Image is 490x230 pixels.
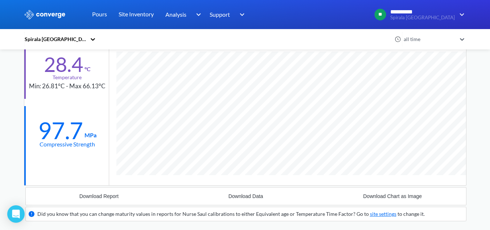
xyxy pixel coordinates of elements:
span: Support [210,10,230,19]
div: all time [402,35,456,43]
div: 97.7 [38,121,83,140]
div: Temperature [53,73,82,81]
img: logo_ewhite.svg [24,10,66,19]
img: downArrow.svg [235,10,247,19]
div: Compressive Strength [40,140,95,149]
div: Spirala [GEOGRAPHIC_DATA] [24,35,86,43]
div: Did you know that you can change maturity values in reports for Nurse Saul calibrations to either... [37,210,425,218]
a: site settings [370,211,396,217]
div: Download Chart as Image [363,193,422,199]
div: Download Data [228,193,263,199]
button: Download Chart as Image [319,187,466,205]
div: Download Report [79,193,119,199]
img: icon-clock.svg [395,36,401,43]
div: Open Intercom Messenger [7,205,25,223]
div: 28.4 [44,55,83,73]
img: downArrow.svg [191,10,203,19]
button: Download Report [26,187,173,205]
img: downArrow.svg [455,10,466,19]
span: Analysis [165,10,186,19]
div: Min: 26.81°C - Max 66.13°C [29,81,106,91]
button: Download Data [172,187,319,205]
span: Spirala [GEOGRAPHIC_DATA] [390,15,455,20]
